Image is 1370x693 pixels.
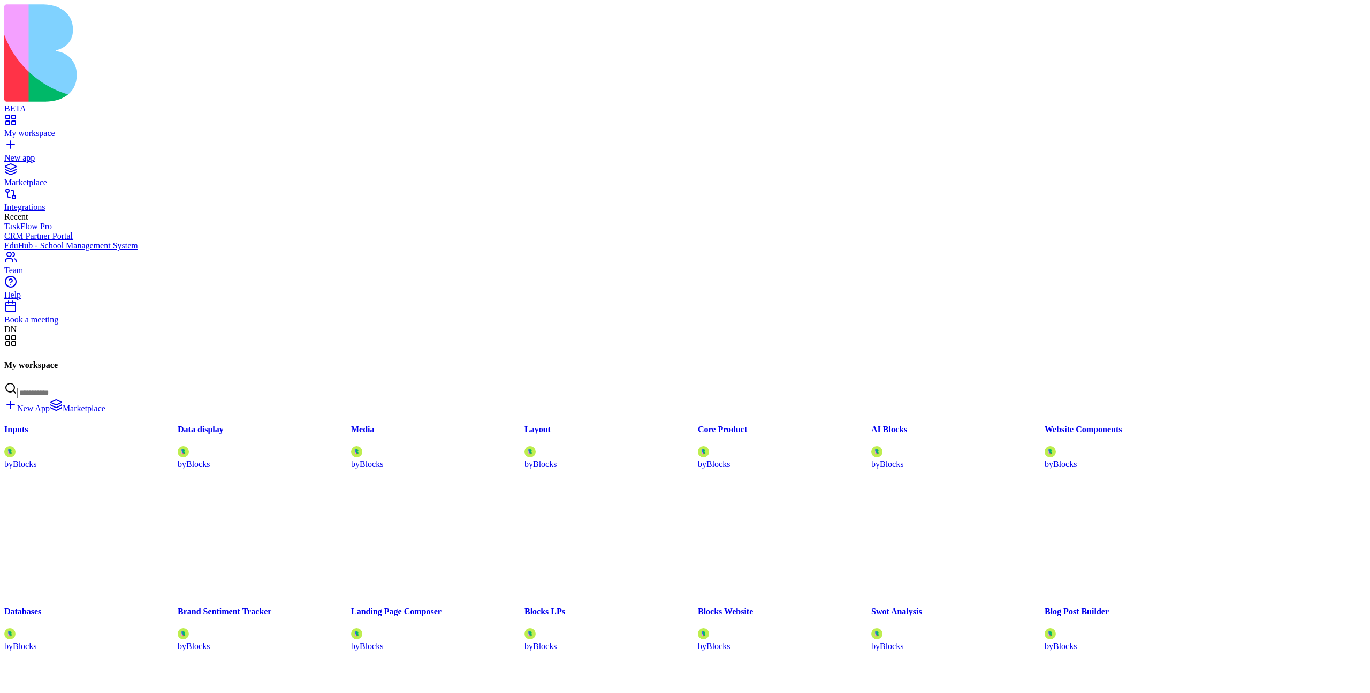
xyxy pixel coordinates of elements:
[351,459,360,468] span: by
[4,168,1366,187] a: Marketplace
[1045,446,1056,457] img: Avatar
[533,459,557,468] span: Blocks
[4,178,1366,187] div: Marketplace
[4,212,28,221] span: Recent
[524,425,698,434] h4: Layout
[706,641,730,650] span: Blocks
[4,193,1366,212] a: Integrations
[871,425,1045,469] a: AI BlocksAvatarbyBlocks
[698,446,709,457] img: Avatar
[698,607,871,616] h4: Blocks Website
[4,202,1366,212] div: Integrations
[178,425,351,434] h4: Data display
[4,425,178,469] a: InputsAvatarbyBlocks
[4,607,178,616] h4: Databases
[4,256,1366,275] a: Team
[360,459,383,468] span: Blocks
[871,459,880,468] span: by
[4,231,1366,241] a: CRM Partner Portal
[4,94,1366,114] a: BETA
[4,4,435,102] img: logo
[4,628,16,639] img: Avatar
[1045,425,1218,434] h4: Website Components
[351,446,362,457] img: Avatar
[4,425,178,434] h4: Inputs
[4,222,1366,231] a: TaskFlow Pro
[524,446,536,457] img: Avatar
[13,641,36,650] span: Blocks
[871,607,1045,651] a: Swot AnalysisAvatarbyBlocks
[4,404,50,413] a: New App
[524,459,533,468] span: by
[4,459,13,468] span: by
[186,459,210,468] span: Blocks
[698,425,871,469] a: Core ProductAvatarbyBlocks
[4,129,1366,138] div: My workspace
[1045,459,1053,468] span: by
[4,104,1366,114] div: BETA
[4,119,1366,138] a: My workspace
[4,305,1366,325] a: Book a meeting
[698,459,706,468] span: by
[871,425,1045,434] h4: AI Blocks
[4,641,13,650] span: by
[524,425,698,469] a: LayoutAvatarbyBlocks
[351,607,524,616] h4: Landing Page Composer
[871,607,1045,616] h4: Swot Analysis
[4,144,1366,163] a: New app
[50,404,105,413] a: Marketplace
[698,425,871,434] h4: Core Product
[871,446,882,457] img: Avatar
[698,628,709,639] img: Avatar
[698,641,706,650] span: by
[351,607,524,651] a: Landing Page ComposerAvatarbyBlocks
[524,641,533,650] span: by
[4,266,1366,275] div: Team
[13,459,36,468] span: Blocks
[178,607,351,616] h4: Brand Sentiment Tracker
[4,153,1366,163] div: New app
[4,281,1366,300] a: Help
[4,360,1366,370] h4: My workspace
[524,607,698,616] h4: Blocks LPs
[880,459,903,468] span: Blocks
[524,607,698,651] a: Blocks LPsAvatarbyBlocks
[4,315,1366,325] div: Book a meeting
[4,290,1366,300] div: Help
[533,641,557,650] span: Blocks
[706,459,730,468] span: Blocks
[351,425,524,469] a: MediaAvatarbyBlocks
[4,607,178,651] a: DatabasesAvatarbyBlocks
[1045,425,1218,469] a: Website ComponentsAvatarbyBlocks
[698,607,871,651] a: Blocks WebsiteAvatarbyBlocks
[178,446,189,457] img: Avatar
[4,446,16,457] img: Avatar
[178,459,186,468] span: by
[1053,459,1077,468] span: Blocks
[351,425,524,434] h4: Media
[178,425,351,469] a: Data displayAvatarbyBlocks
[178,607,351,651] a: Brand Sentiment TrackerAvatarbyBlocks
[4,325,17,334] span: DN
[4,241,1366,251] a: EduHub - School Management System
[1045,607,1218,651] a: Blog Post BuilderAvatarbyBlocks
[1045,607,1218,616] h4: Blog Post Builder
